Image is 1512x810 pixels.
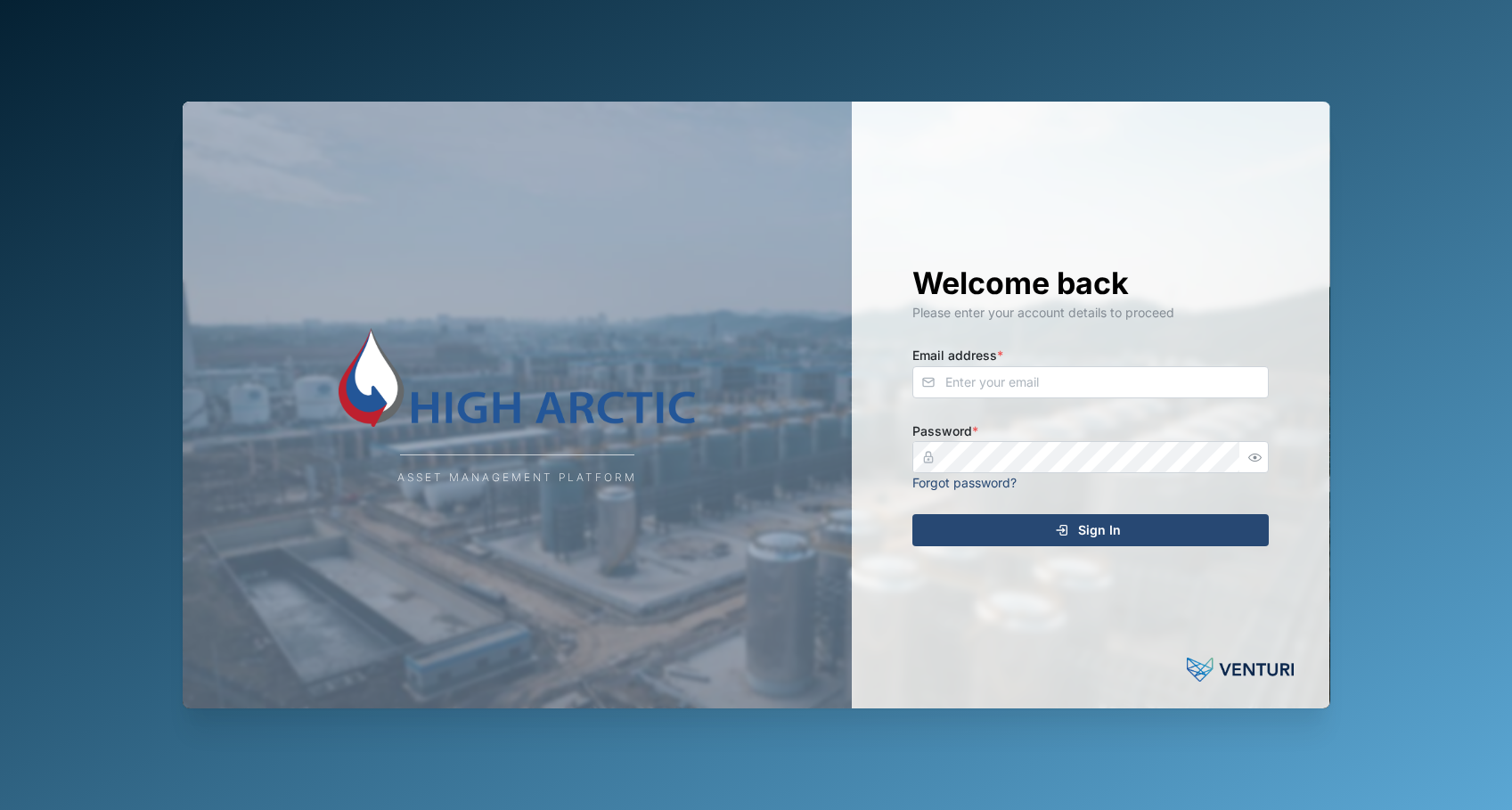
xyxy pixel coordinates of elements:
[912,346,1003,365] label: Email address
[912,514,1269,546] button: Sign In
[912,264,1269,303] h1: Welcome back
[1078,515,1121,545] span: Sign In
[1187,651,1294,687] img: Venturi
[912,303,1269,323] div: Please enter your account details to proceed
[397,470,637,487] div: Asset Management Platform
[912,366,1269,398] input: Enter your email
[339,324,695,431] img: Company Logo
[912,421,978,441] label: Password
[912,475,1017,490] a: Forgot password?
